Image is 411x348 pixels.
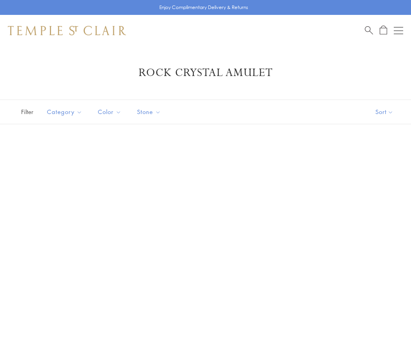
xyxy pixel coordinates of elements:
[43,107,88,117] span: Category
[380,25,387,35] a: Open Shopping Bag
[133,107,167,117] span: Stone
[131,103,167,121] button: Stone
[394,26,403,35] button: Open navigation
[365,25,373,35] a: Search
[41,103,88,121] button: Category
[92,103,127,121] button: Color
[358,100,411,124] button: Show sort by
[20,66,391,80] h1: Rock Crystal Amulet
[94,107,127,117] span: Color
[8,26,126,35] img: Temple St. Clair
[159,4,248,11] p: Enjoy Complimentary Delivery & Returns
